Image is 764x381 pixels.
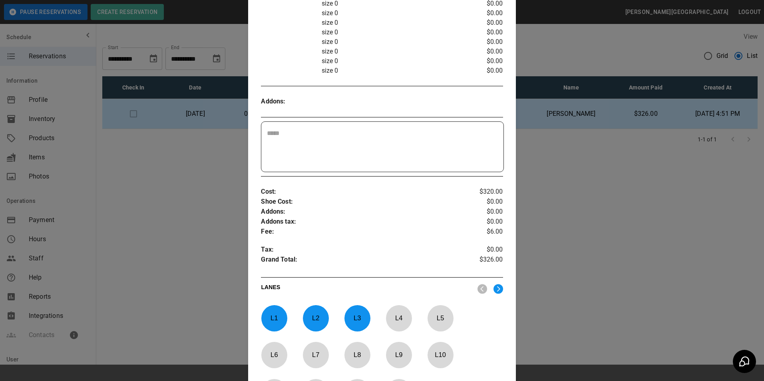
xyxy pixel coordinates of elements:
p: $0.00 [463,56,503,66]
p: $0.00 [463,18,503,28]
p: $0.00 [463,217,503,227]
p: $0.00 [463,47,503,56]
p: L 4 [386,309,412,327]
p: $320.00 [463,187,503,197]
p: Addons : [261,207,462,217]
p: size 0 [322,66,463,75]
p: $326.00 [463,255,503,267]
p: L 6 [261,345,287,364]
p: L 5 [427,309,454,327]
p: Shoe Cost : [261,197,462,207]
p: L 3 [344,309,370,327]
p: Tax : [261,245,462,255]
img: right.svg [493,284,503,294]
p: Addons : [261,97,321,107]
p: Addons tax : [261,217,462,227]
p: L 7 [302,345,329,364]
img: nav_left.svg [477,284,487,294]
p: L 9 [386,345,412,364]
p: $0.00 [463,207,503,217]
p: $0.00 [463,197,503,207]
p: LANES [261,283,471,294]
p: $0.00 [463,66,503,75]
p: $0.00 [463,245,503,255]
p: $0.00 [463,37,503,47]
p: Grand Total : [261,255,462,267]
p: L 1 [261,309,287,327]
p: $0.00 [463,8,503,18]
p: size 0 [322,47,463,56]
p: size 0 [322,28,463,37]
p: Cost : [261,187,462,197]
p: $6.00 [463,227,503,237]
p: Fee : [261,227,462,237]
p: L 8 [344,345,370,364]
p: size 0 [322,56,463,66]
p: L 2 [302,309,329,327]
p: size 0 [322,37,463,47]
p: $0.00 [463,28,503,37]
p: size 0 [322,18,463,28]
p: L 10 [427,345,454,364]
p: size 0 [322,8,463,18]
